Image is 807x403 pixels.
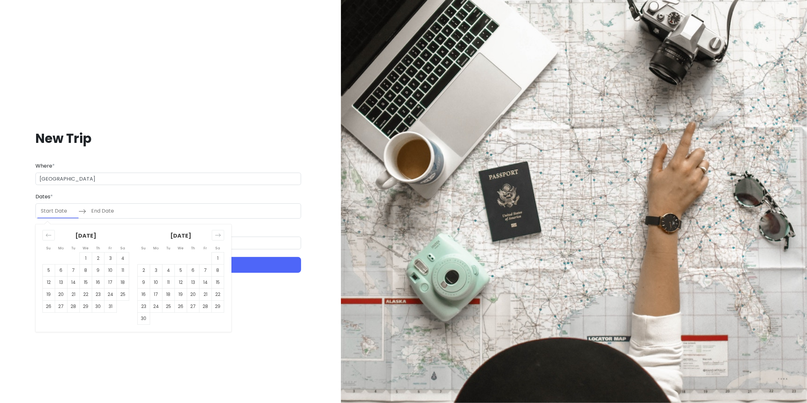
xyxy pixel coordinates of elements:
td: Choose Sunday, October 26, 2025 as your check-in date. It’s available. [43,300,55,312]
td: Choose Thursday, October 9, 2025 as your check-in date. It’s available. [92,264,104,276]
td: Choose Tuesday, October 28, 2025 as your check-in date. It’s available. [67,300,80,312]
small: Mo [153,246,159,251]
td: Choose Thursday, November 27, 2025 as your check-in date. It’s available. [187,300,199,312]
td: Choose Saturday, October 11, 2025 as your check-in date. It’s available. [117,264,129,276]
input: Start Date [37,204,79,218]
td: Choose Saturday, October 18, 2025 as your check-in date. It’s available. [117,276,129,288]
td: Choose Thursday, November 13, 2025 as your check-in date. It’s available. [187,276,199,288]
td: Choose Friday, October 10, 2025 as your check-in date. It’s available. [104,264,117,276]
td: Choose Monday, November 10, 2025 as your check-in date. It’s available. [150,276,162,288]
h1: New Trip [35,130,301,147]
td: Choose Friday, October 3, 2025 as your check-in date. It’s available. [104,252,117,264]
td: Choose Saturday, November 15, 2025 as your check-in date. It’s available. [212,276,224,288]
small: Mo [58,246,64,251]
small: Th [191,246,195,251]
td: Choose Wednesday, October 29, 2025 as your check-in date. It’s available. [80,300,92,312]
td: Choose Thursday, October 16, 2025 as your check-in date. It’s available. [92,276,104,288]
td: Choose Wednesday, October 22, 2025 as your check-in date. It’s available. [80,288,92,300]
td: Choose Wednesday, November 5, 2025 as your check-in date. It’s available. [175,264,187,276]
td: Choose Friday, October 17, 2025 as your check-in date. It’s available. [104,276,117,288]
td: Choose Saturday, November 1, 2025 as your check-in date. It’s available. [212,252,224,264]
td: Choose Saturday, November 22, 2025 as your check-in date. It’s available. [212,288,224,300]
td: Choose Sunday, November 30, 2025 as your check-in date. It’s available. [138,312,150,324]
td: Choose Thursday, October 23, 2025 as your check-in date. It’s available. [92,288,104,300]
small: Th [96,246,100,251]
td: Choose Saturday, November 8, 2025 as your check-in date. It’s available. [212,264,224,276]
small: We [178,246,184,251]
td: Choose Tuesday, November 18, 2025 as your check-in date. It’s available. [162,288,175,300]
td: Choose Saturday, November 29, 2025 as your check-in date. It’s available. [212,300,224,312]
td: Choose Sunday, October 19, 2025 as your check-in date. It’s available. [43,288,55,300]
td: Choose Tuesday, November 25, 2025 as your check-in date. It’s available. [162,300,175,312]
input: City (e.g., New York) [35,173,301,185]
div: Move backward to switch to the previous month. [42,230,55,240]
td: Choose Monday, November 24, 2025 as your check-in date. It’s available. [150,300,162,312]
td: Choose Monday, October 13, 2025 as your check-in date. It’s available. [55,276,67,288]
td: Choose Saturday, October 4, 2025 as your check-in date. It’s available. [117,252,129,264]
td: Choose Tuesday, October 14, 2025 as your check-in date. It’s available. [67,276,80,288]
td: Choose Tuesday, October 21, 2025 as your check-in date. It’s available. [67,288,80,300]
td: Choose Monday, October 6, 2025 as your check-in date. It’s available. [55,264,67,276]
td: Choose Friday, November 14, 2025 as your check-in date. It’s available. [199,276,212,288]
small: Sa [215,246,220,251]
small: Fr [109,246,112,251]
td: Choose Wednesday, October 15, 2025 as your check-in date. It’s available. [80,276,92,288]
small: We [83,246,89,251]
td: Choose Sunday, November 23, 2025 as your check-in date. It’s available. [138,300,150,312]
td: Choose Monday, October 27, 2025 as your check-in date. It’s available. [55,300,67,312]
td: Choose Thursday, November 20, 2025 as your check-in date. It’s available. [187,288,199,300]
td: Choose Sunday, October 12, 2025 as your check-in date. It’s available. [43,276,55,288]
td: Choose Sunday, November 9, 2025 as your check-in date. It’s available. [138,276,150,288]
td: Choose Wednesday, November 26, 2025 as your check-in date. It’s available. [175,300,187,312]
td: Choose Thursday, October 30, 2025 as your check-in date. It’s available. [92,300,104,312]
input: End Date [88,204,129,218]
td: Choose Friday, October 31, 2025 as your check-in date. It’s available. [104,300,117,312]
td: Choose Tuesday, November 11, 2025 as your check-in date. It’s available. [162,276,175,288]
small: Fr [204,246,207,251]
td: Choose Saturday, October 25, 2025 as your check-in date. It’s available. [117,288,129,300]
td: Choose Thursday, October 2, 2025 as your check-in date. It’s available. [92,252,104,264]
small: Su [47,246,51,251]
div: Calendar [35,224,231,332]
small: Tu [71,246,75,251]
td: Choose Wednesday, October 1, 2025 as your check-in date. It’s available. [80,252,92,264]
td: Choose Wednesday, October 8, 2025 as your check-in date. It’s available. [80,264,92,276]
label: Dates [35,193,53,201]
td: Choose Friday, October 24, 2025 as your check-in date. It’s available. [104,288,117,300]
td: Choose Sunday, November 2, 2025 as your check-in date. It’s available. [138,264,150,276]
td: Choose Monday, November 3, 2025 as your check-in date. It’s available. [150,264,162,276]
td: Choose Friday, November 21, 2025 as your check-in date. It’s available. [199,288,212,300]
strong: [DATE] [75,232,96,240]
td: Choose Friday, November 28, 2025 as your check-in date. It’s available. [199,300,212,312]
td: Choose Monday, November 17, 2025 as your check-in date. It’s available. [150,288,162,300]
td: Choose Wednesday, November 12, 2025 as your check-in date. It’s available. [175,276,187,288]
td: Choose Sunday, November 16, 2025 as your check-in date. It’s available. [138,288,150,300]
td: Choose Monday, October 20, 2025 as your check-in date. It’s available. [55,288,67,300]
td: Choose Tuesday, October 7, 2025 as your check-in date. It’s available. [67,264,80,276]
td: Choose Tuesday, November 4, 2025 as your check-in date. It’s available. [162,264,175,276]
td: Choose Wednesday, November 19, 2025 as your check-in date. It’s available. [175,288,187,300]
td: Choose Sunday, October 5, 2025 as your check-in date. It’s available. [43,264,55,276]
label: Where [35,162,55,170]
td: Choose Friday, November 7, 2025 as your check-in date. It’s available. [199,264,212,276]
small: Su [142,246,146,251]
small: Sa [120,246,125,251]
strong: [DATE] [170,232,191,240]
div: Move forward to switch to the next month. [212,230,224,240]
td: Choose Thursday, November 6, 2025 as your check-in date. It’s available. [187,264,199,276]
small: Tu [166,246,170,251]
